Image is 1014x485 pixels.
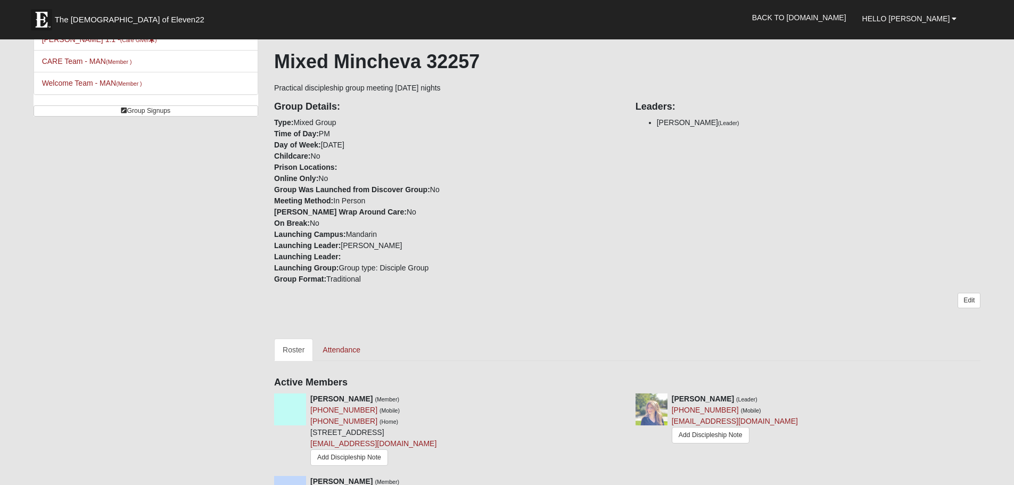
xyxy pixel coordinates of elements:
[274,129,319,138] strong: Time of Day:
[274,264,339,272] strong: Launching Group:
[274,252,341,261] strong: Launching Leader:
[31,9,52,30] img: Eleven22 logo
[266,94,628,285] div: Mixed Group PM [DATE] No No No In Person No No Mandarin [PERSON_NAME] Group type: Disciple Group ...
[862,14,950,23] span: Hello [PERSON_NAME]
[636,101,981,113] h4: Leaders:
[310,406,377,414] a: [PHONE_NUMBER]
[274,50,980,73] h1: Mixed Mincheva 32257
[274,163,337,171] strong: Prison Locations:
[380,407,400,414] small: (Mobile)
[672,417,798,425] a: [EMAIL_ADDRESS][DOMAIN_NAME]
[120,37,157,43] small: (Care Giver )
[274,118,293,127] strong: Type:
[657,117,981,128] li: [PERSON_NAME]
[274,141,321,149] strong: Day of Week:
[274,174,318,183] strong: Online Only:
[672,406,739,414] a: [PHONE_NUMBER]
[274,196,333,205] strong: Meeting Method:
[106,59,131,65] small: (Member )
[672,427,749,443] a: Add Discipleship Note
[274,101,620,113] h4: Group Details:
[310,393,436,468] div: [STREET_ADDRESS]
[744,4,854,31] a: Back to [DOMAIN_NAME]
[42,57,132,65] a: CARE Team - MAN(Member )
[274,275,326,283] strong: Group Format:
[718,120,739,126] small: (Leader)
[55,14,204,25] span: The [DEMOGRAPHIC_DATA] of Eleven22
[375,396,399,402] small: (Member)
[310,394,373,403] strong: [PERSON_NAME]
[274,377,980,389] h4: Active Members
[310,417,377,425] a: [PHONE_NUMBER]
[672,394,734,403] strong: [PERSON_NAME]
[34,105,258,117] a: Group Signups
[741,407,761,414] small: (Mobile)
[314,339,369,361] a: Attendance
[274,185,430,194] strong: Group Was Launched from Discover Group:
[380,418,398,425] small: (Home)
[310,449,388,466] a: Add Discipleship Note
[274,152,310,160] strong: Childcare:
[274,241,341,250] strong: Launching Leader:
[854,5,965,32] a: Hello [PERSON_NAME]
[116,80,142,87] small: (Member )
[736,396,757,402] small: (Leader)
[274,208,407,216] strong: [PERSON_NAME] Wrap Around Care:
[42,79,142,87] a: Welcome Team - MAN(Member )
[26,4,238,30] a: The [DEMOGRAPHIC_DATA] of Eleven22
[310,439,436,448] a: [EMAIL_ADDRESS][DOMAIN_NAME]
[274,230,346,239] strong: Launching Campus:
[274,339,313,361] a: Roster
[958,293,980,308] a: Edit
[274,219,310,227] strong: On Break:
